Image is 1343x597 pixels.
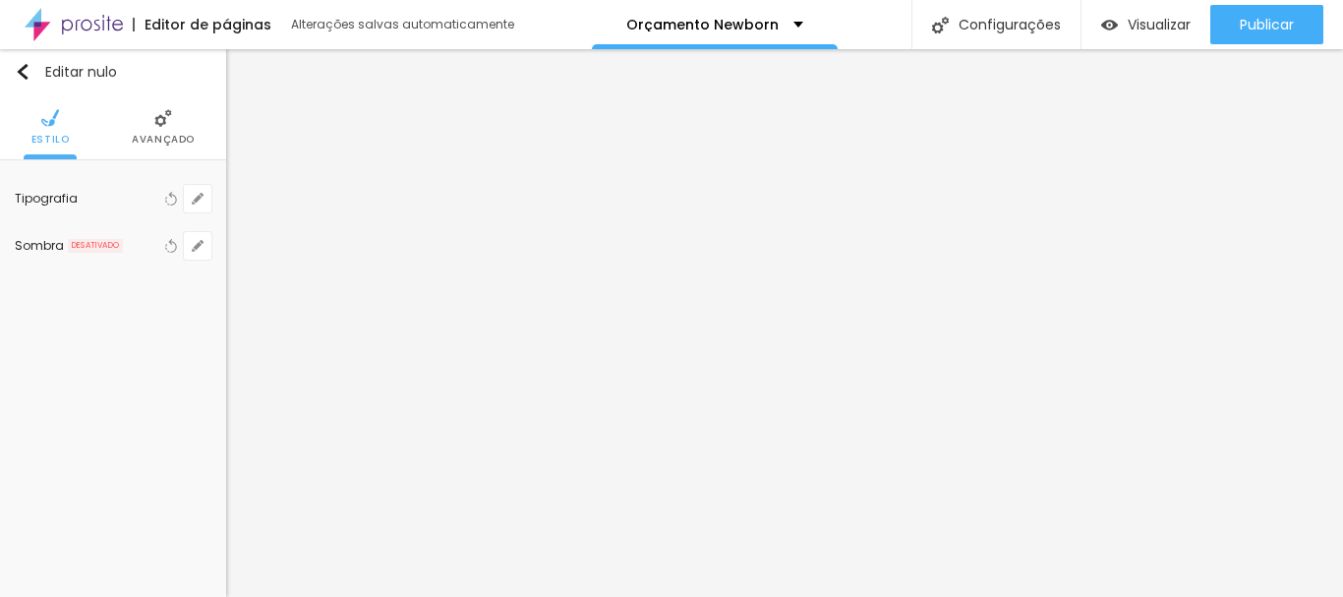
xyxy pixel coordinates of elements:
[45,62,117,82] font: Editar nulo
[1210,5,1323,44] button: Publicar
[31,132,70,147] font: Estilo
[626,15,779,34] font: Orçamento Newborn
[226,49,1343,597] iframe: Editor
[154,109,172,127] img: Ícone
[15,64,30,80] img: Ícone
[1101,17,1118,33] img: view-1.svg
[15,237,64,254] font: Sombra
[15,190,78,207] font: Tipografia
[932,17,949,33] img: Ícone
[132,132,195,147] font: Avançado
[1081,5,1210,44] button: Visualizar
[1240,15,1294,34] font: Publicar
[1128,15,1191,34] font: Visualizar
[72,240,119,251] font: DESATIVADO
[145,15,271,34] font: Editor de páginas
[959,15,1061,34] font: Configurações
[291,16,514,32] font: Alterações salvas automaticamente
[41,109,59,127] img: Ícone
